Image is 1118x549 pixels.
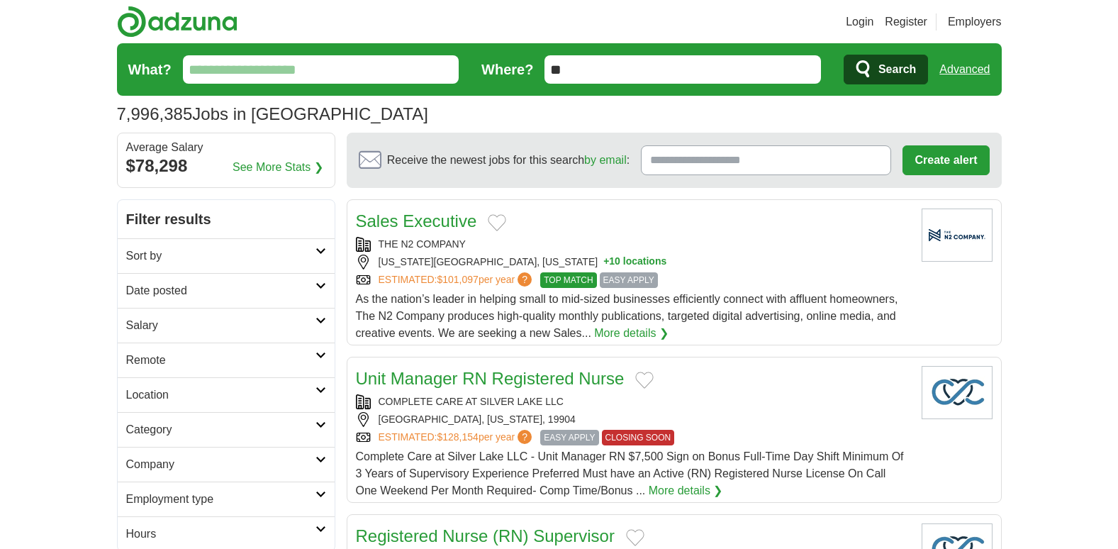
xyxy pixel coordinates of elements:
[356,526,615,545] a: Registered Nurse (RN) Supervisor
[635,372,654,389] button: Add to favorite jobs
[126,317,315,334] h2: Salary
[118,377,335,412] a: Location
[846,13,873,30] a: Login
[584,154,627,166] a: by email
[356,394,910,409] div: COMPLETE CARE AT SILVER LAKE LLC
[948,13,1002,30] a: Employers
[488,214,506,231] button: Add to favorite jobs
[922,366,993,419] img: Company logo
[649,482,723,499] a: More details ❯
[356,369,625,388] a: Unit Manager RN Registered Nurse
[118,308,335,343] a: Salary
[437,274,478,285] span: $101,097
[518,272,532,287] span: ?
[602,430,675,445] span: CLOSING SOON
[126,153,326,179] div: $78,298
[117,104,428,123] h1: Jobs in [GEOGRAPHIC_DATA]
[126,248,315,265] h2: Sort by
[126,456,315,473] h2: Company
[356,211,477,231] a: Sales Executive
[626,529,644,546] button: Add to favorite jobs
[594,325,669,342] a: More details ❯
[126,526,315,543] h2: Hours
[128,59,172,80] label: What?
[379,272,535,288] a: ESTIMATED:$101,097per year?
[126,491,315,508] h2: Employment type
[233,159,323,176] a: See More Stats ❯
[356,412,910,427] div: [GEOGRAPHIC_DATA], [US_STATE], 19904
[356,237,910,252] div: THE N2 COMPANY
[356,255,910,270] div: [US_STATE][GEOGRAPHIC_DATA], [US_STATE]
[603,255,666,270] button: +10 locations
[118,447,335,482] a: Company
[481,59,533,80] label: Where?
[117,101,193,127] span: 7,996,385
[126,421,315,438] h2: Category
[540,272,596,288] span: TOP MATCH
[356,293,898,339] span: As the nation’s leader in helping small to mid-sized businesses efficiently connect with affluent...
[126,142,326,153] div: Average Salary
[437,431,478,443] span: $128,154
[885,13,927,30] a: Register
[126,387,315,404] h2: Location
[118,412,335,447] a: Category
[117,6,237,38] img: Adzuna logo
[126,352,315,369] h2: Remote
[356,450,904,497] span: Complete Care at Silver Lake LLC - Unit Manager RN $7,500 Sign on Bonus Full-Time Day Shift Minim...
[518,430,532,444] span: ?
[118,273,335,308] a: Date posted
[118,238,335,273] a: Sort by
[540,430,598,445] span: EASY APPLY
[118,200,335,238] h2: Filter results
[379,430,535,445] a: ESTIMATED:$128,154per year?
[603,255,609,270] span: +
[118,343,335,377] a: Remote
[126,282,315,299] h2: Date posted
[600,272,658,288] span: EASY APPLY
[118,482,335,516] a: Employment type
[387,152,630,169] span: Receive the newest jobs for this search :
